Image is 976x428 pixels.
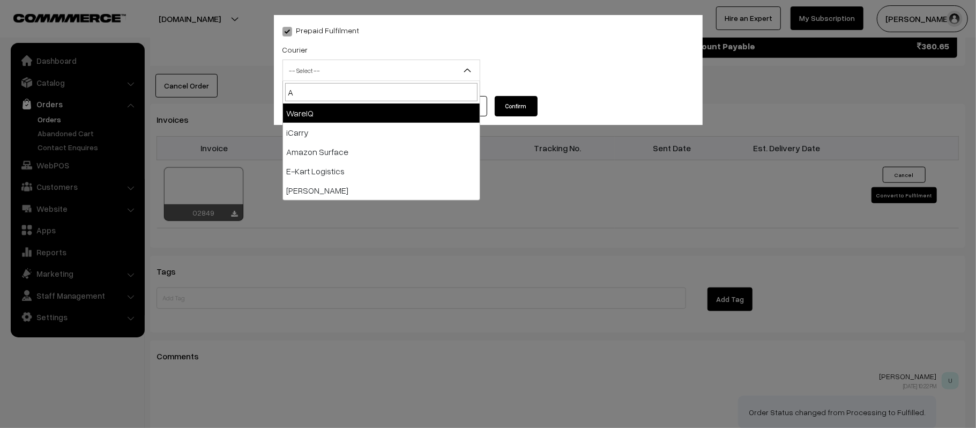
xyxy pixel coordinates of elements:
label: Prepaid Fulfilment [282,25,360,36]
label: Courier [282,44,308,55]
button: Confirm [495,96,538,116]
li: [PERSON_NAME] [283,181,480,200]
li: WareIQ [283,104,480,123]
li: E-Kart Logistics [283,161,480,181]
li: Amazon Surface [283,142,480,161]
span: -- Select -- [282,60,480,81]
span: -- Select -- [283,61,480,80]
li: iCarry [283,123,480,142]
